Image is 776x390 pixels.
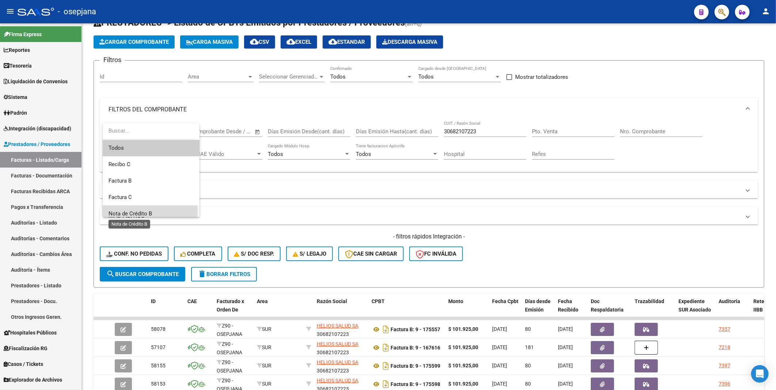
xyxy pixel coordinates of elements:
[103,123,196,139] input: dropdown search
[109,161,130,168] span: Recibo C
[109,140,194,156] span: Todos
[109,177,132,184] span: Factura B
[109,194,132,200] span: Factura C
[751,365,769,383] div: Open Intercom Messenger
[109,210,152,217] span: Nota de Crédito B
